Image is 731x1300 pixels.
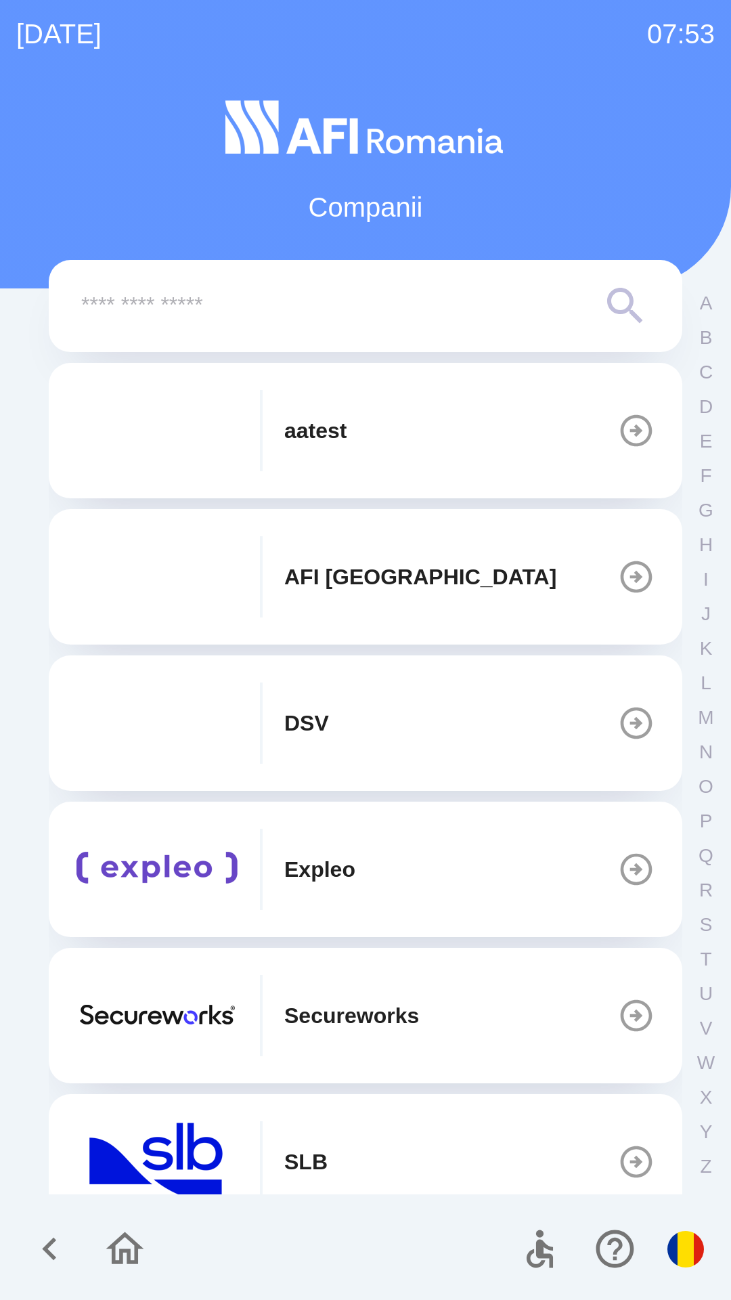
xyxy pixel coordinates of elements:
[689,1149,723,1184] button: Z
[49,363,682,498] button: aatest
[701,671,711,695] p: L
[689,355,723,389] button: C
[76,536,238,617] img: 75f52d2f-686a-4e6a-90e2-4b12f5eeffd1.png
[700,913,713,936] p: S
[700,809,713,833] p: P
[700,429,713,453] p: E
[700,947,711,971] p: T
[699,498,713,522] p: G
[699,740,713,764] p: N
[700,1154,711,1178] p: Z
[689,1045,723,1080] button: W
[698,706,713,729] p: M
[699,533,713,557] p: H
[16,14,102,54] p: [DATE]
[689,666,723,700] button: L
[49,655,682,791] button: DSV
[284,561,556,593] p: AFI [GEOGRAPHIC_DATA]
[76,1121,238,1202] img: 03755b6d-6944-4efa-bf23-0453712930be.png
[284,853,355,886] p: Expleo
[667,1231,704,1267] img: ro flag
[699,844,713,867] p: Q
[49,1094,682,1230] button: SLB
[699,878,713,902] p: R
[689,458,723,493] button: F
[697,1051,715,1075] p: W
[700,1016,713,1040] p: V
[284,414,347,447] p: aatest
[284,1146,328,1178] p: SLB
[699,775,713,798] p: O
[689,873,723,907] button: R
[689,493,723,527] button: G
[647,14,715,54] p: 07:53
[700,636,713,660] p: K
[689,942,723,976] button: T
[689,286,723,320] button: A
[703,567,709,591] p: I
[689,562,723,597] button: I
[689,1011,723,1045] button: V
[700,291,713,315] p: A
[699,395,713,418] p: D
[689,389,723,424] button: D
[49,95,682,160] img: Logo
[49,509,682,645] button: AFI [GEOGRAPHIC_DATA]
[700,1085,713,1109] p: X
[76,682,238,764] img: b802f91f-0631-48a4-8d21-27dd426beae4.png
[700,326,713,349] p: B
[689,597,723,631] button: J
[689,1080,723,1114] button: X
[76,390,238,471] img: 240x120
[689,527,723,562] button: H
[284,707,329,739] p: DSV
[689,631,723,666] button: K
[689,769,723,804] button: O
[49,948,682,1083] button: Secureworks
[689,804,723,838] button: P
[701,602,711,626] p: J
[284,999,419,1032] p: Secureworks
[689,976,723,1011] button: U
[689,424,723,458] button: E
[700,464,711,487] p: F
[76,829,238,910] img: 10e83967-b993-470b-b22e-7c33373d2a4b.png
[700,1120,713,1144] p: Y
[689,700,723,735] button: M
[689,735,723,769] button: N
[689,1114,723,1149] button: Y
[689,838,723,873] button: Q
[699,982,713,1005] p: U
[309,187,423,227] p: Companii
[49,802,682,937] button: Expleo
[699,360,713,384] p: C
[689,320,723,355] button: B
[76,975,238,1056] img: 20972833-2f7f-4d36-99fe-9acaa80a170c.png
[689,907,723,942] button: S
